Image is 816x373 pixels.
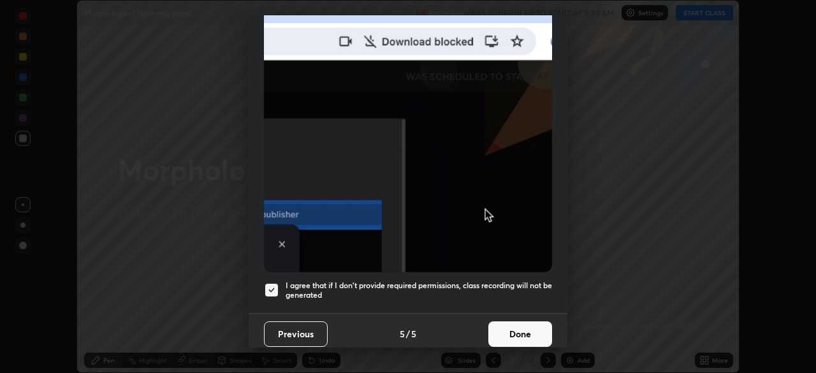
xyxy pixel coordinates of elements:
[488,321,552,347] button: Done
[411,327,416,340] h4: 5
[264,321,328,347] button: Previous
[400,327,405,340] h4: 5
[286,281,552,300] h5: I agree that if I don't provide required permissions, class recording will not be generated
[406,327,410,340] h4: /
